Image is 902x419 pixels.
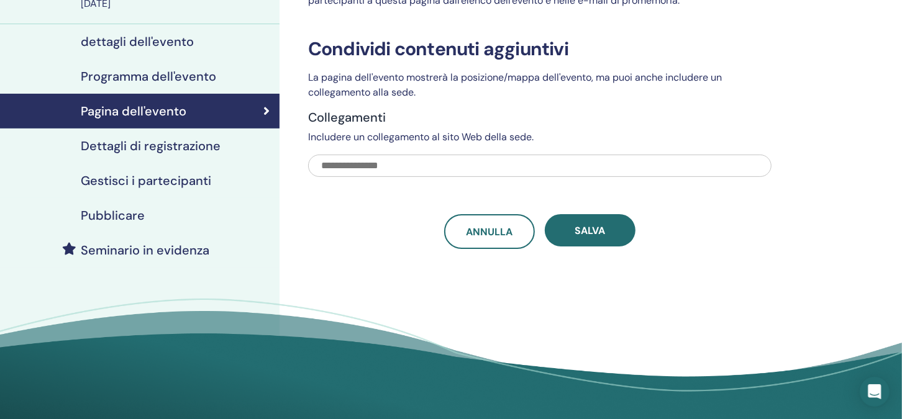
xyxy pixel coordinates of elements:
span: Salva [575,224,606,237]
h4: Dettagli di registrazione [81,138,221,153]
h4: Seminario in evidenza [81,243,209,258]
h3: Condividi contenuti aggiuntivi [308,38,772,60]
h4: Collegamenti [308,110,772,125]
h4: Programma dell'evento [81,69,216,84]
h4: Pubblicare [81,208,145,223]
a: Annulla [444,214,535,249]
h4: Pagina dell'evento [81,104,186,119]
h4: Gestisci i partecipanti [81,173,211,188]
p: La pagina dell'evento mostrerà la posizione/mappa dell'evento, ma puoi anche includere un collega... [308,70,772,100]
p: Includere un collegamento al sito Web della sede. [308,130,772,145]
div: Open Intercom Messenger [860,377,890,407]
span: Annulla [467,225,513,238]
h4: dettagli dell'evento [81,34,194,49]
button: Salva [545,214,635,246]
